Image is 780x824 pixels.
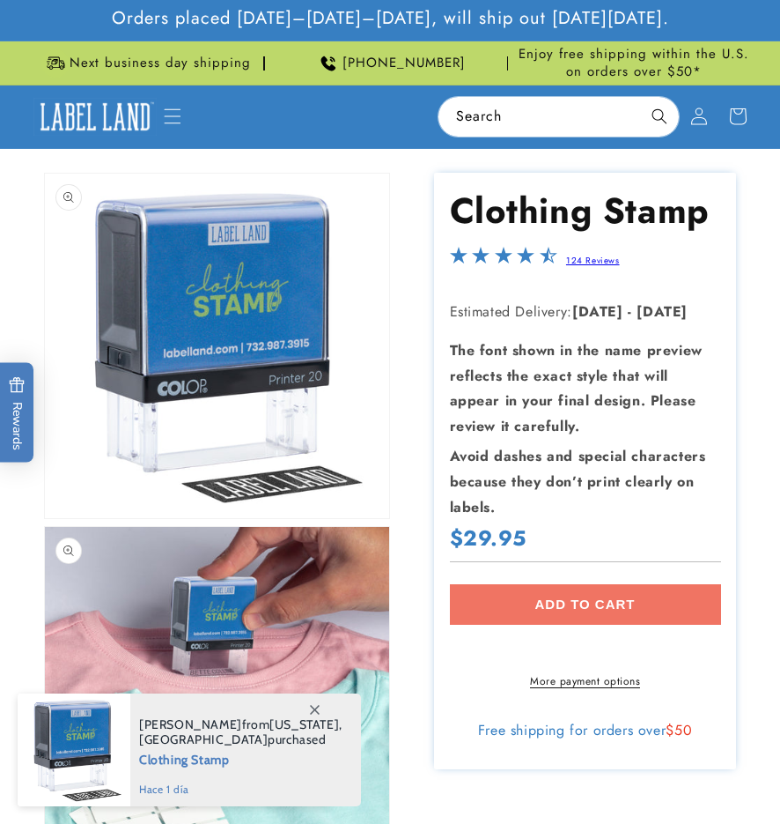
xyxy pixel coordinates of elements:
[26,91,164,143] a: Label Land
[450,722,721,739] div: Free shipping for orders over
[674,720,692,740] span: 50
[450,673,721,689] a: More payment options
[33,98,158,137] img: Label Land
[139,731,268,747] span: [GEOGRAPHIC_DATA]
[450,188,721,234] h1: Clothing Stamp
[9,376,26,449] span: Rewards
[637,301,688,322] strong: [DATE]
[139,747,342,769] span: Clothing Stamp
[70,55,251,72] span: Next business day shipping
[628,301,632,322] strong: -
[515,46,752,80] span: Enjoy free shipping within the U.S. on orders over $50*
[450,251,557,271] span: 4.4-star overall rating
[28,41,265,85] div: Announcement
[450,524,527,552] span: $29.95
[139,782,342,798] span: hace 1 día
[640,97,679,136] button: Search
[153,97,192,136] summary: Menu
[450,340,703,436] strong: The font shown in the name preview reflects the exact style that will appear in your final design...
[342,55,466,72] span: [PHONE_NUMBER]
[572,301,623,322] strong: [DATE]
[269,716,339,732] span: [US_STATE]
[139,716,242,732] span: [PERSON_NAME]
[450,446,706,517] strong: Avoid dashes and special characters because they don’t print clearly on labels.
[450,300,721,325] p: Estimated Delivery:
[112,7,669,30] span: Orders placed [DATE]–[DATE]–[DATE], will ship out [DATE][DATE].
[566,254,620,267] a: 124 Reviews
[515,41,752,85] div: Announcement
[666,720,674,740] span: $
[272,41,509,85] div: Announcement
[139,717,342,747] span: from , purchased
